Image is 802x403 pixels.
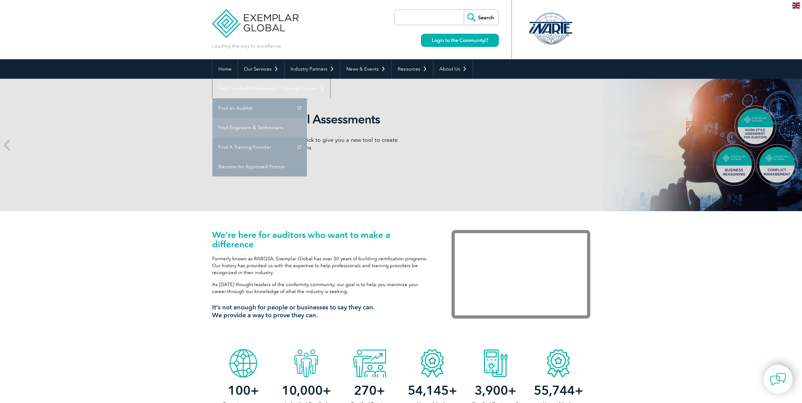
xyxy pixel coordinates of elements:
h1: We’re here for auditors who want to make a difference [212,230,433,249]
p: Leading the way to excellence [212,43,281,49]
span: 10,000 [282,383,323,398]
a: Resources [392,59,433,79]
a: News & Events [340,59,391,79]
span: 270 [354,383,377,398]
a: Find Engineers & Technicians [212,118,307,137]
h2: Exemplar Global Assessments [222,112,401,127]
h2: + [527,385,590,395]
a: Become An Approved Proctor [212,157,307,176]
h3: It’s not enough for people or businesses to say they can. We provide a way to prove they can. [212,303,433,319]
input: Search [464,10,499,25]
img: open_square.png [485,38,488,42]
a: Find Certified Professional / Training Provider [212,79,330,98]
a: Our Services [238,59,284,79]
a: Home [212,59,238,79]
p: As [DATE] thought leaders of the conformity community, our goal is to help you maximize your care... [212,281,433,295]
p: We have partnered with TalentClick to give you a new tool to create and drive high-performance teams [222,136,401,151]
a: Login to the Community [421,34,499,47]
a: Find an Auditor [212,98,307,118]
a: Find A Training Provider [212,137,307,157]
iframe: Exemplar Global: Working together to make a difference [452,230,590,319]
h2: + [464,385,527,395]
h2: + [275,385,338,395]
h2: + [401,385,464,395]
span: 3,900 [475,383,508,398]
p: Formerly known as RABQSA, Exemplar Global has over 30 years of building certification programs. O... [212,255,433,276]
img: en [792,3,800,9]
img: contact-chat.png [770,371,786,387]
span: 55,744 [534,383,575,398]
span: 54,145 [408,383,449,398]
a: About Us [433,59,473,79]
span: 100 [228,383,251,398]
a: Industry Partners [285,59,340,79]
h2: + [212,385,275,395]
h2: + [338,385,401,395]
